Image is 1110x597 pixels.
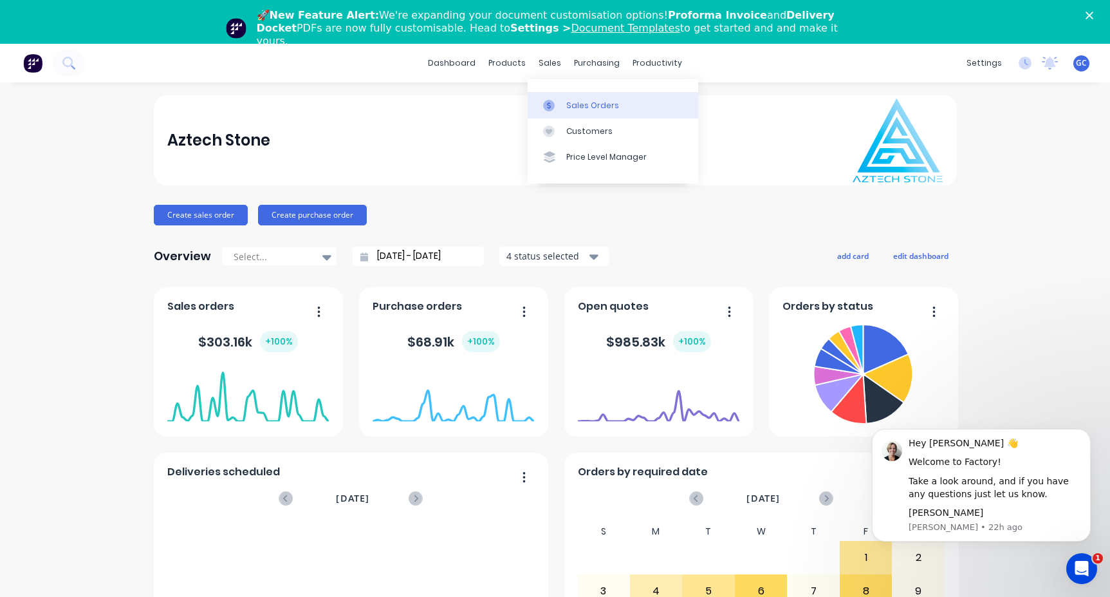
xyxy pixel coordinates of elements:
[606,331,711,352] div: $ 985.83k
[167,299,234,314] span: Sales orders
[1086,12,1098,19] div: Close
[840,542,892,574] div: 1
[510,22,680,34] b: Settings >
[532,53,568,73] div: sales
[528,118,698,144] a: Customers
[226,18,246,39] img: Profile image for Team
[853,99,943,182] img: Aztech Stone
[577,522,630,541] div: S
[198,331,298,352] div: $ 303.16k
[630,522,683,541] div: M
[528,144,698,170] a: Price Level Manager
[571,22,680,34] a: Document Templates
[482,53,532,73] div: products
[257,9,835,34] b: Delivery Docket
[746,491,780,506] span: [DATE]
[257,9,864,48] div: 🚀 We're expanding your document customisation options! and PDFs are now fully customisable. Head ...
[1076,57,1087,69] span: GC
[568,53,626,73] div: purchasing
[499,247,609,266] button: 4 status selected
[373,299,462,314] span: Purchase orders
[578,464,708,480] span: Orders by required date
[336,491,369,506] span: [DATE]
[154,205,248,225] button: Create sales order
[566,151,647,163] div: Price Level Manager
[626,53,689,73] div: productivity
[270,9,380,21] b: New Feature Alert:
[421,53,482,73] a: dashboard
[167,128,270,153] div: Aztech Stone
[673,331,711,352] div: + 100 %
[668,9,767,21] b: Proforma Invoice
[782,299,873,314] span: Orders by status
[566,100,619,111] div: Sales Orders
[960,53,1008,73] div: settings
[885,247,957,264] button: edit dashboard
[260,331,298,352] div: + 100 %
[853,410,1110,562] iframe: Intercom notifications message
[735,522,788,541] div: W
[682,522,735,541] div: T
[23,53,42,73] img: Factory
[578,299,649,314] span: Open quotes
[1093,553,1103,564] span: 1
[787,522,840,541] div: T
[258,205,367,225] button: Create purchase order
[154,243,211,269] div: Overview
[1066,553,1097,584] iframe: Intercom live chat
[829,247,877,264] button: add card
[462,331,500,352] div: + 100 %
[528,92,698,118] a: Sales Orders
[407,331,500,352] div: $ 68.91k
[840,522,893,541] div: F
[566,126,613,137] div: Customers
[506,249,587,263] div: 4 status selected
